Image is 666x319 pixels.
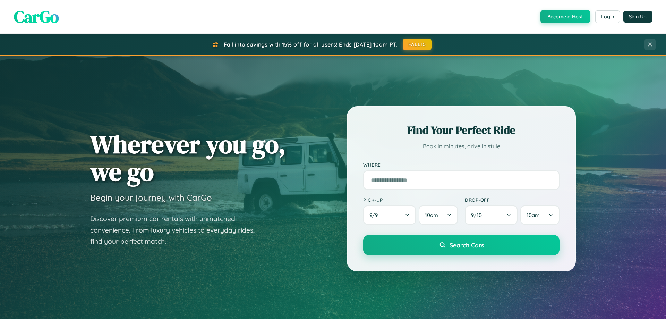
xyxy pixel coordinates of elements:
[623,11,652,23] button: Sign Up
[471,212,485,218] span: 9 / 10
[90,192,212,203] h3: Begin your journey with CarGo
[419,205,458,225] button: 10am
[540,10,590,23] button: Become a Host
[450,241,484,249] span: Search Cars
[363,205,416,225] button: 9/9
[465,197,560,203] label: Drop-off
[90,213,264,247] p: Discover premium car rentals with unmatched convenience. From luxury vehicles to everyday rides, ...
[363,235,560,255] button: Search Cars
[465,205,518,225] button: 9/10
[520,205,560,225] button: 10am
[363,162,560,168] label: Where
[425,212,438,218] span: 10am
[363,123,560,138] h2: Find Your Perfect Ride
[363,141,560,151] p: Book in minutes, drive in style
[527,212,540,218] span: 10am
[595,10,620,23] button: Login
[363,197,458,203] label: Pick-up
[369,212,381,218] span: 9 / 9
[403,39,432,50] button: FALL15
[90,131,286,185] h1: Wherever you go, we go
[14,5,59,28] span: CarGo
[224,41,398,48] span: Fall into savings with 15% off for all users! Ends [DATE] 10am PT.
